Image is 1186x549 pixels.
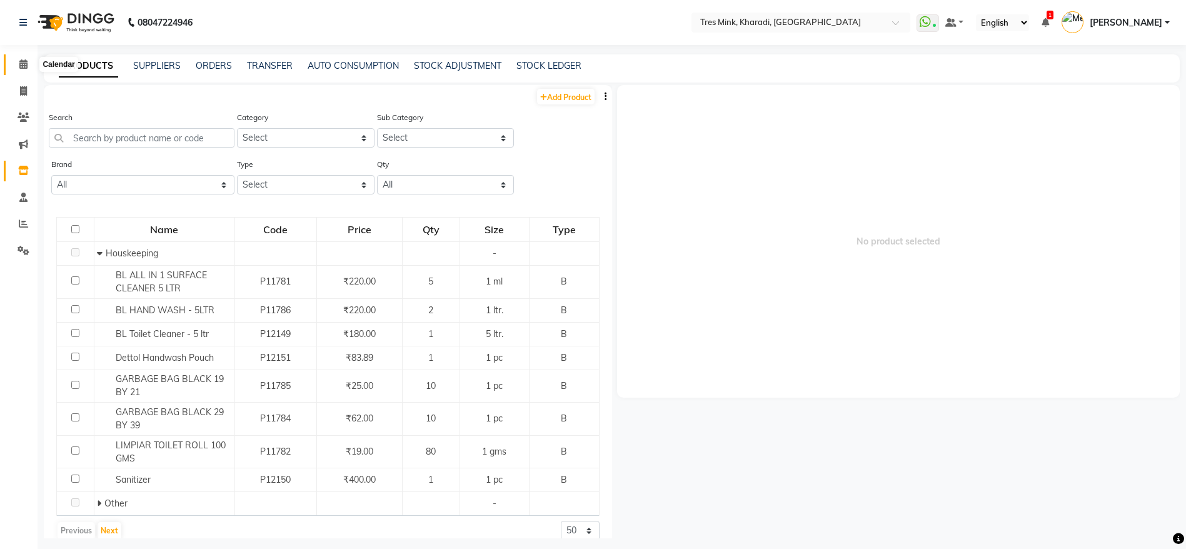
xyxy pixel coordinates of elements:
div: Code [236,218,316,241]
span: 1 gms [482,446,506,457]
span: 1 [428,474,433,485]
span: 1 [1047,11,1053,19]
a: SUPPLIERS [133,60,181,71]
img: Meghana Kering [1062,11,1083,33]
span: 1 pc [486,474,503,485]
span: ₹62.00 [346,413,373,424]
span: 2 [428,305,433,316]
span: Collapse Row [97,248,106,259]
span: ₹25.00 [346,380,373,391]
span: B [561,328,567,340]
span: B [561,276,567,287]
span: 1 ml [486,276,503,287]
span: 10 [426,413,436,424]
span: P12151 [260,352,291,363]
span: B [561,413,567,424]
span: P12150 [260,474,291,485]
span: Expand Row [97,498,104,509]
span: BL HAND WASH - 5LTR [116,305,214,316]
span: Dettol Handwash Pouch [116,352,214,363]
div: Qty [403,218,459,241]
span: B [561,305,567,316]
span: P11785 [260,380,291,391]
label: Category [237,112,268,123]
label: Search [49,112,73,123]
span: 1 ltr. [486,305,503,316]
span: GARBAGE BAG BLACK 19 BY 21 [116,373,224,398]
label: Type [237,159,253,170]
span: B [561,446,567,457]
span: ₹19.00 [346,446,373,457]
a: Add Product [537,89,595,104]
span: 5 [428,276,433,287]
span: Sanitizer [116,474,151,485]
span: - [493,498,496,509]
div: Type [530,218,598,241]
a: TRANSFER [247,60,293,71]
div: Name [95,218,234,241]
span: 5 ltr. [486,328,503,340]
span: 1 [428,328,433,340]
span: 1 [428,352,433,363]
span: Other [104,498,128,509]
span: 1 pc [486,380,503,391]
label: Sub Category [377,112,423,123]
span: 1 pc [486,413,503,424]
span: BL ALL IN 1 SURFACE CLEANER 5 LTR [116,269,207,294]
div: Calendar [39,57,78,72]
span: - [493,248,496,259]
a: AUTO CONSUMPTION [308,60,399,71]
button: Next [98,522,121,540]
a: PRODUCTS [59,55,118,78]
span: [PERSON_NAME] [1090,16,1162,29]
div: Size [461,218,528,241]
span: ₹220.00 [343,305,376,316]
span: B [561,474,567,485]
span: P12149 [260,328,291,340]
a: ORDERS [196,60,232,71]
span: No product selected [617,85,1180,398]
span: 80 [426,446,436,457]
b: 08047224946 [138,5,193,40]
span: P11781 [260,276,291,287]
span: 1 pc [486,352,503,363]
span: ₹180.00 [343,328,376,340]
span: BL Toilet Cleaner - 5 ltr [116,328,209,340]
a: STOCK ADJUSTMENT [414,60,501,71]
span: 10 [426,380,436,391]
a: 1 [1042,17,1049,28]
span: P11786 [260,305,291,316]
div: Price [318,218,401,241]
input: Search by product name or code [49,128,234,148]
a: STOCK LEDGER [516,60,581,71]
label: Brand [51,159,72,170]
span: LIMPIAR TOILET ROLL 100 GMS [116,440,226,464]
span: ₹400.00 [343,474,376,485]
span: Houskeeping [106,248,158,259]
span: B [561,380,567,391]
span: B [561,352,567,363]
span: ₹220.00 [343,276,376,287]
span: ₹83.89 [346,352,373,363]
span: GARBAGE BAG BLACK 29 BY 39 [116,406,224,431]
label: Qty [377,159,389,170]
span: P11784 [260,413,291,424]
span: P11782 [260,446,291,457]
img: logo [32,5,118,40]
